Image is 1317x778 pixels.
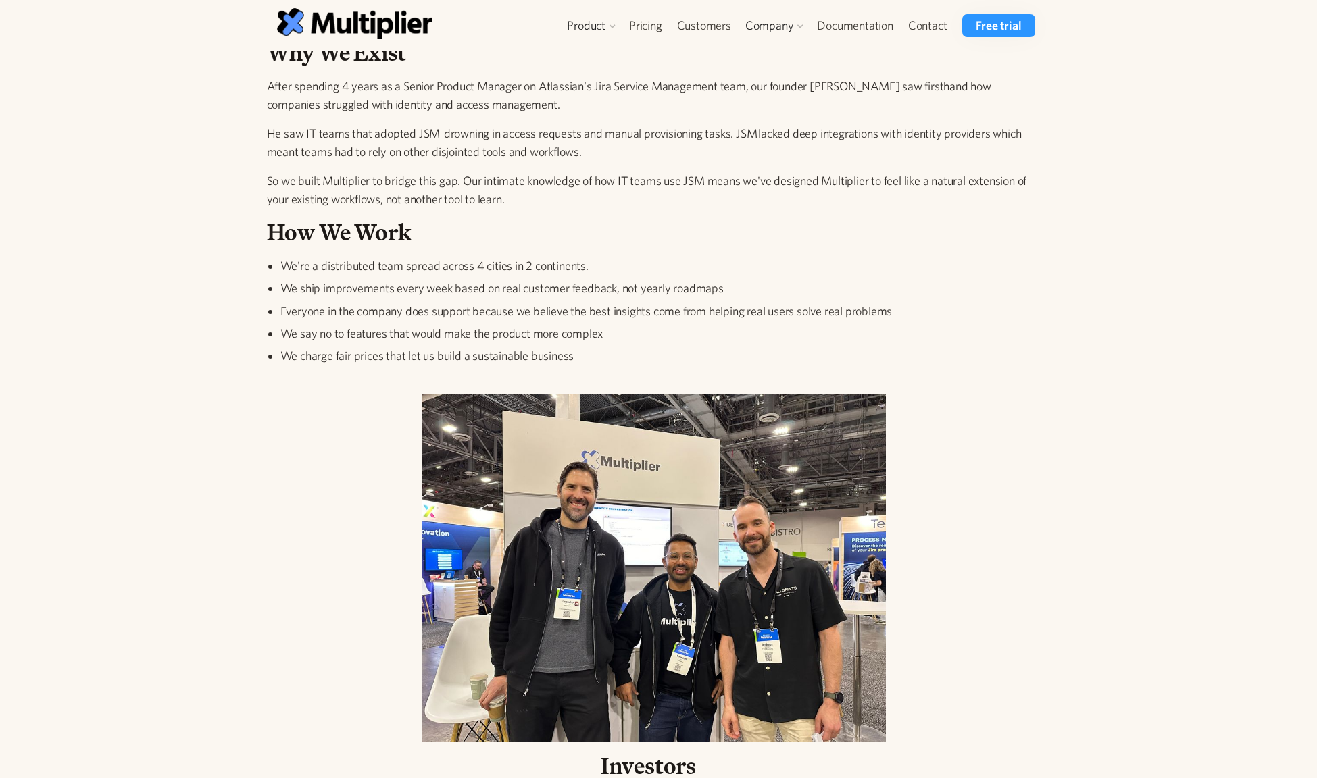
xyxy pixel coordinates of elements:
[267,39,1041,67] h2: Why We Exist
[267,172,1041,208] p: So we built Multiplier to bridge this gap. Our intimate knowledge of how IT teams use JSM means w...
[267,124,1041,161] p: He saw IT teams that adopted JSM drowning in access requests and manual provisioning tasks. JSM l...
[962,14,1035,37] a: Free trial
[280,280,1041,296] li: We ship improvements every week based on real customer feedback, not yearly roadmaps
[280,347,1041,364] li: We charge fair prices that let us build a sustainable business
[745,18,794,34] div: Company
[622,14,670,37] a: Pricing
[567,18,605,34] div: Product
[280,303,1041,319] li: Everyone in the company does support because we believe the best insights come from helping real ...
[267,219,1041,247] h2: How We Work
[560,14,622,37] div: Product
[901,14,955,37] a: Contact
[280,325,1041,342] li: We say no to features that would make the product more complex
[670,14,739,37] a: Customers
[810,14,900,37] a: Documentation
[739,14,810,37] div: Company
[267,77,1041,113] p: After spending 4 years as a Senior Product Manager on Atlassian's Jira Service Management team, o...
[280,257,1041,274] li: We're a distributed team spread across 4 cities in 2 continents.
